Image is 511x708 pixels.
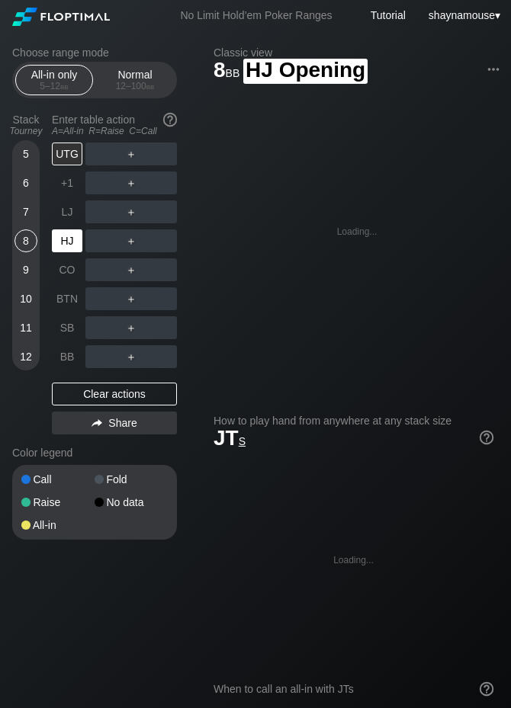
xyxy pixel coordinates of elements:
[14,229,37,252] div: 8
[333,555,374,565] div: Loading...
[52,345,82,368] div: BB
[103,81,167,91] div: 12 – 100
[371,9,406,21] a: Tutorial
[92,419,102,428] img: share.864f2f62.svg
[425,7,503,24] div: ▾
[214,683,493,695] div: When to call an all-in with JTs
[478,681,495,697] img: help.32db89a4.svg
[14,316,37,339] div: 11
[429,9,495,21] span: shaynamouse
[52,171,82,194] div: +1
[12,440,177,465] div: Color legend
[52,412,177,434] div: Share
[485,61,502,78] img: ellipsis.fd386fe8.svg
[52,143,82,165] div: UTG
[52,258,82,281] div: CO
[95,474,168,485] div: Fold
[157,9,355,25] div: No Limit Hold’em Poker Ranges
[85,200,177,223] div: ＋
[214,46,500,59] h2: Classic view
[52,316,82,339] div: SB
[478,429,495,446] img: help.32db89a4.svg
[243,59,368,84] span: HJ Opening
[21,474,95,485] div: Call
[19,66,89,95] div: All-in only
[85,171,177,194] div: ＋
[60,81,69,91] span: bb
[14,200,37,223] div: 7
[211,59,242,84] span: 8
[95,497,168,508] div: No data
[12,8,110,26] img: Floptimal logo
[85,229,177,252] div: ＋
[21,520,95,530] div: All-in
[85,287,177,310] div: ＋
[14,143,37,165] div: 5
[146,81,155,91] span: bb
[162,111,178,128] img: help.32db89a4.svg
[214,415,493,427] h2: How to play hand from anywhere at any stack size
[52,126,177,136] div: A=All-in R=Raise C=Call
[85,345,177,368] div: ＋
[6,126,46,136] div: Tourney
[100,66,170,95] div: Normal
[214,426,246,450] span: JT
[85,316,177,339] div: ＋
[52,107,177,143] div: Enter table action
[14,171,37,194] div: 6
[85,143,177,165] div: ＋
[52,287,82,310] div: BTN
[52,200,82,223] div: LJ
[226,63,240,80] span: bb
[6,107,46,143] div: Stack
[85,258,177,281] div: ＋
[14,287,37,310] div: 10
[21,497,95,508] div: Raise
[337,226,378,237] div: Loading...
[22,81,86,91] div: 5 – 12
[52,229,82,252] div: HJ
[12,46,177,59] h2: Choose range mode
[52,383,177,405] div: Clear actions
[239,431,246,448] span: s
[14,345,37,368] div: 12
[14,258,37,281] div: 9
